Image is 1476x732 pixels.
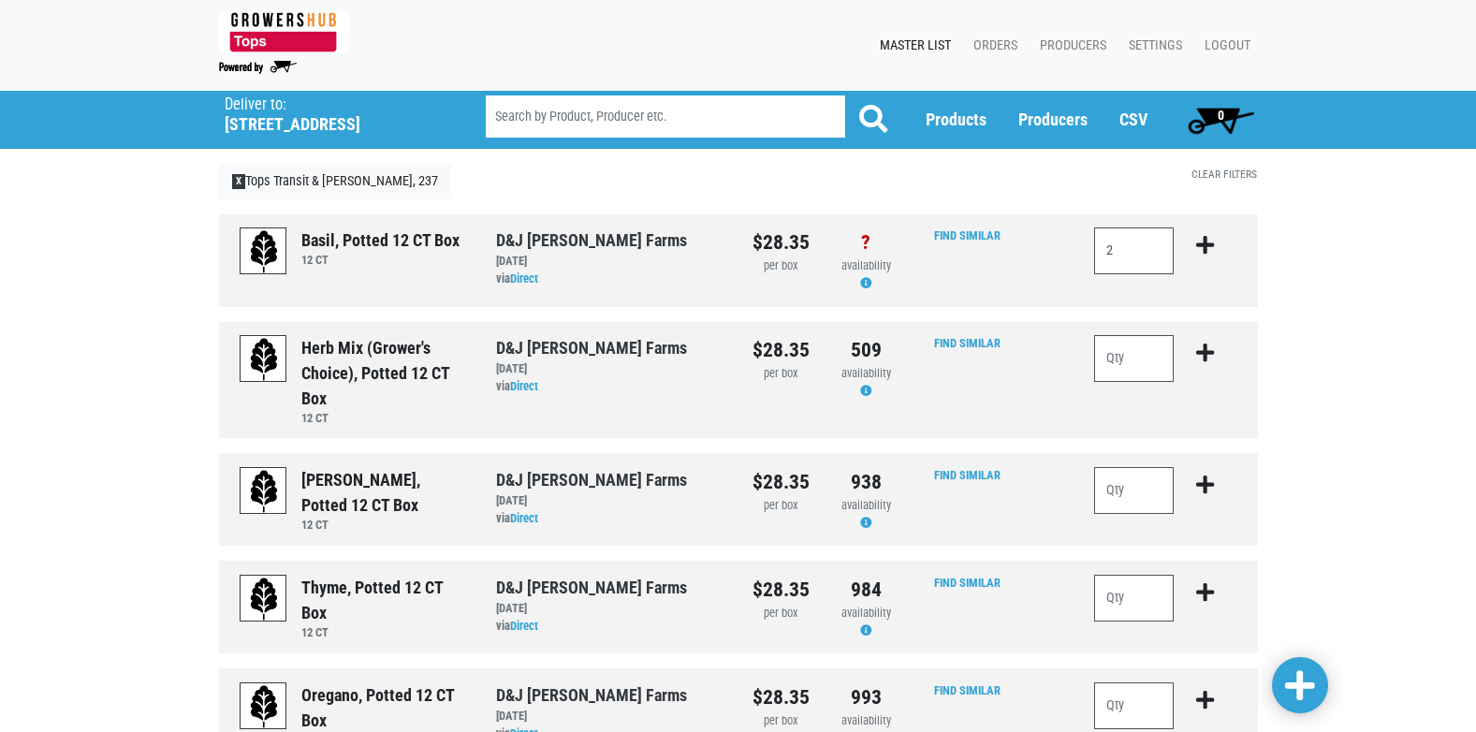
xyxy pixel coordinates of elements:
span: availability [841,606,891,620]
input: Qty [1094,575,1175,622]
span: 0 [1218,108,1224,123]
a: Find Similar [934,576,1001,590]
a: D&J [PERSON_NAME] Farms [496,578,687,597]
div: [DATE] [496,360,724,378]
img: placeholder-variety-43d6402dacf2d531de610a020419775a.svg [241,468,287,515]
div: 509 [838,335,895,365]
span: Tops Transit & Rehm, 237 (6363 Transit Rd, Depew, NY 14043, USA) [225,91,452,135]
a: Clear Filters [1191,168,1257,181]
a: Products [926,110,986,129]
a: CSV [1119,110,1147,129]
img: placeholder-variety-43d6402dacf2d531de610a020419775a.svg [241,576,287,622]
div: via [496,378,724,396]
a: D&J [PERSON_NAME] Farms [496,338,687,358]
div: per box [753,605,810,622]
a: Producers [1018,110,1088,129]
input: Qty [1094,227,1175,274]
a: Settings [1114,28,1190,64]
div: via [496,618,724,636]
div: ? [838,227,895,257]
a: D&J [PERSON_NAME] Farms [496,685,687,705]
input: Qty [1094,682,1175,729]
div: $28.35 [753,467,810,497]
a: Master List [865,28,958,64]
input: Qty [1094,335,1175,382]
a: D&J [PERSON_NAME] Farms [496,230,687,250]
div: [DATE] [496,253,724,271]
a: 0 [1179,101,1263,139]
div: [DATE] [496,492,724,510]
span: availability [841,498,891,512]
div: [DATE] [496,708,724,725]
div: Herb Mix (Grower's choice), Potted 12 CT Box [301,335,468,411]
div: $28.35 [753,682,810,712]
div: Basil, Potted 12 CT Box [301,227,460,253]
div: per box [753,365,810,383]
h6: 12 CT [301,253,460,267]
img: placeholder-variety-43d6402dacf2d531de610a020419775a.svg [241,228,287,275]
span: availability [841,258,891,272]
div: 938 [838,467,895,497]
span: availability [841,713,891,727]
div: $28.35 [753,227,810,257]
div: 984 [838,575,895,605]
div: $28.35 [753,575,810,605]
div: Thyme, Potted 12 CT Box [301,575,468,625]
a: Direct [510,619,538,633]
h5: [STREET_ADDRESS] [225,114,438,135]
div: [PERSON_NAME], Potted 12 CT Box [301,467,468,518]
div: via [496,510,724,528]
div: $28.35 [753,335,810,365]
a: Logout [1190,28,1258,64]
a: D&J [PERSON_NAME] Farms [496,470,687,490]
a: Direct [510,511,538,525]
div: via [496,271,724,288]
a: Find Similar [934,228,1001,242]
span: X [232,174,246,189]
a: Direct [510,379,538,393]
div: 993 [838,682,895,712]
a: Find Similar [934,683,1001,697]
a: Orders [958,28,1025,64]
img: placeholder-variety-43d6402dacf2d531de610a020419775a.svg [241,683,287,730]
span: availability [841,366,891,380]
div: per box [753,257,810,275]
h6: 12 CT [301,411,468,425]
input: Search by Product, Producer etc. [486,95,845,138]
a: XTops Transit & [PERSON_NAME], 237 [219,164,452,199]
img: 279edf242af8f9d49a69d9d2afa010fb.png [219,12,349,52]
img: placeholder-variety-43d6402dacf2d531de610a020419775a.svg [241,336,287,383]
div: per box [753,712,810,730]
a: Producers [1025,28,1114,64]
input: Qty [1094,467,1175,514]
a: Find Similar [934,468,1001,482]
p: Deliver to: [225,95,438,114]
h6: 12 CT [301,625,468,639]
a: Direct [510,271,538,285]
img: Powered by Big Wheelbarrow [219,61,297,74]
h6: 12 CT [301,518,468,532]
div: per box [753,497,810,515]
div: [DATE] [496,600,724,618]
a: Find Similar [934,336,1001,350]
